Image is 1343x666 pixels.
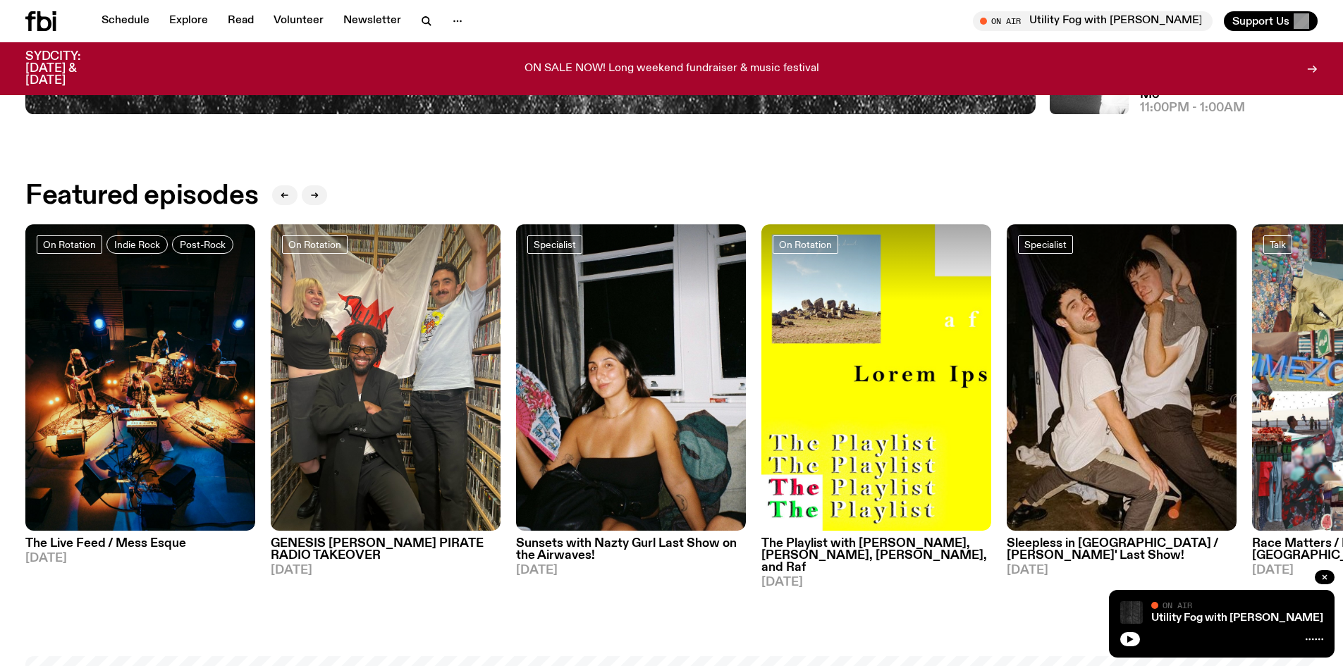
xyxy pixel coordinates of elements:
span: Indie Rock [114,240,160,250]
a: GENESIS [PERSON_NAME] PIRATE RADIO TAKEOVER[DATE] [271,531,501,576]
p: ON SALE NOW! Long weekend fundraiser & music festival [525,63,819,75]
h3: GENESIS [PERSON_NAME] PIRATE RADIO TAKEOVER [271,538,501,562]
span: [DATE] [25,553,255,565]
span: Support Us [1232,15,1289,27]
span: [DATE] [271,565,501,576]
a: Explore [161,11,216,31]
span: On Rotation [43,240,96,250]
a: Newsletter [335,11,410,31]
span: Post-Rock [180,240,226,250]
a: Sunsets with Nazty Gurl Last Show on the Airwaves![DATE] [516,531,746,576]
img: Marcus Whale is on the left, bent to his knees and arching back with a gleeful look his face He i... [1007,224,1237,531]
img: Cover of Giuseppe Ielasi's album "an insistence on material vol.2" [1120,601,1143,624]
a: The Live Feed / Mess Esque[DATE] [25,531,255,565]
span: 11:00pm - 1:00am [1140,102,1245,114]
a: Indie Rock [106,235,168,254]
h3: The Playlist with [PERSON_NAME], [PERSON_NAME], [PERSON_NAME], and Raf [761,538,991,574]
span: [DATE] [761,576,991,588]
a: Post-Rock [172,235,233,254]
span: On Air [1163,600,1192,610]
span: Specialist [534,240,576,250]
a: Utility Fog with [PERSON_NAME] [1151,612,1323,624]
a: Schedule [93,11,158,31]
span: On Rotation [779,240,832,250]
a: Specialist [1018,235,1073,254]
span: [DATE] [1007,565,1237,576]
a: Volunteer [265,11,332,31]
a: Specialist [527,235,582,254]
a: Sleepless in [GEOGRAPHIC_DATA] / [PERSON_NAME]' Last Show![DATE] [1007,531,1237,576]
a: Read [219,11,262,31]
a: On Rotation [37,235,102,254]
button: On AirUtility Fog with [PERSON_NAME] [973,11,1213,31]
span: Specialist [1024,240,1067,250]
h3: Sleepless in [GEOGRAPHIC_DATA] / [PERSON_NAME]' Last Show! [1007,538,1237,562]
h2: Featured episodes [25,183,258,209]
span: [DATE] [516,565,746,576]
a: On Rotation [282,235,348,254]
span: On Rotation [288,240,341,250]
a: On Rotation [773,235,838,254]
h3: SYDCITY: [DATE] & [DATE] [25,51,116,87]
h3: Sunsets with Nazty Gurl Last Show on the Airwaves! [516,538,746,562]
span: Talk [1270,240,1286,250]
a: The Playlist with [PERSON_NAME], [PERSON_NAME], [PERSON_NAME], and Raf[DATE] [761,531,991,588]
button: Support Us [1224,11,1318,31]
a: Talk [1263,235,1292,254]
h3: The Live Feed / Mess Esque [25,538,255,550]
